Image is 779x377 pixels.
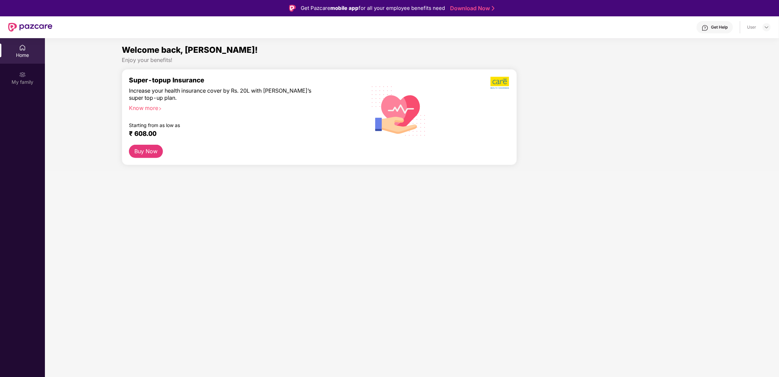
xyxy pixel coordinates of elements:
a: Download Now [450,5,493,12]
div: Starting from as low as [129,122,322,127]
span: right [158,107,162,111]
div: Know more [129,105,347,109]
img: svg+xml;base64,PHN2ZyBpZD0iSG9tZSIgeG1sbnM9Imh0dHA6Ly93d3cudzMub3JnLzIwMDAvc3ZnIiB3aWR0aD0iMjAiIG... [19,44,26,51]
img: svg+xml;base64,PHN2ZyBpZD0iRHJvcGRvd24tMzJ4MzIiIHhtbG5zPSJodHRwOi8vd3d3LnczLm9yZy8yMDAwL3N2ZyIgd2... [764,25,769,30]
div: Get Help [711,25,728,30]
button: Buy Now [129,145,163,158]
div: Super-topup Insurance [129,76,351,84]
div: ₹ 608.00 [129,130,344,138]
img: svg+xml;base64,PHN2ZyB3aWR0aD0iMjAiIGhlaWdodD0iMjAiIHZpZXdCb3g9IjAgMCAyMCAyMCIgZmlsbD0ibm9uZSIgeG... [19,71,26,78]
strong: mobile app [330,5,359,11]
div: Enjoy your benefits! [122,57,702,64]
div: User [747,25,757,30]
div: Get Pazcare for all your employee benefits need [301,4,445,12]
img: svg+xml;base64,PHN2ZyB4bWxucz0iaHR0cDovL3d3dy53My5vcmcvMjAwMC9zdmciIHhtbG5zOnhsaW5rPSJodHRwOi8vd3... [366,77,431,143]
div: Increase your health insurance cover by Rs. 20L with [PERSON_NAME]’s super top-up plan. [129,87,322,102]
img: b5dec4f62d2307b9de63beb79f102df3.png [491,76,510,89]
span: Welcome back, [PERSON_NAME]! [122,45,258,55]
img: Stroke [492,5,495,12]
img: New Pazcare Logo [8,23,52,32]
img: svg+xml;base64,PHN2ZyBpZD0iSGVscC0zMngzMiIgeG1sbnM9Imh0dHA6Ly93d3cudzMub3JnLzIwMDAvc3ZnIiB3aWR0aD... [702,25,709,31]
img: Logo [289,5,296,12]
